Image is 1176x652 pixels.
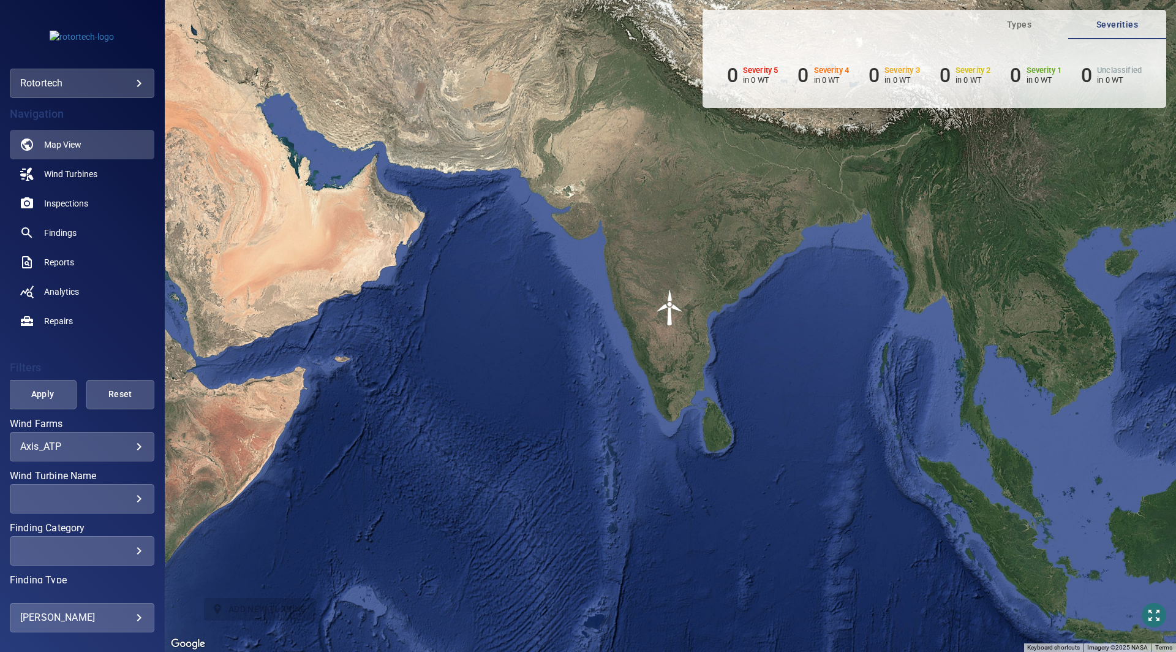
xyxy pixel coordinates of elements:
li: Severity Unclassified [1081,64,1142,87]
img: rotortech-logo [50,31,114,43]
img: Google [168,636,208,652]
h6: 0 [940,64,951,87]
p: in 0 WT [1027,75,1062,85]
li: Severity 1 [1010,64,1061,87]
div: Axis_ATP [20,441,144,452]
p: in 0 WT [1097,75,1142,85]
p: in 0 WT [743,75,778,85]
label: Finding Type [10,575,154,585]
span: Reset [102,387,139,402]
li: Severity 2 [940,64,991,87]
img: windFarmIcon.svg [652,289,688,326]
a: Open this area in Google Maps (opens a new window) [168,636,208,652]
h6: Severity 3 [884,66,920,75]
li: Severity 5 [727,64,778,87]
div: Wind Farms [10,432,154,461]
h6: Severity 2 [956,66,991,75]
span: Apply [24,387,61,402]
span: Types [978,17,1061,32]
label: Finding Category [10,523,154,533]
div: Wind Turbine Name [10,484,154,514]
a: windturbines noActive [10,159,154,189]
li: Severity 4 [797,64,849,87]
span: Findings [44,227,77,239]
a: inspections noActive [10,189,154,218]
span: Analytics [44,286,79,298]
h6: 0 [869,64,880,87]
p: in 0 WT [956,75,991,85]
a: analytics noActive [10,277,154,306]
h6: Unclassified [1097,66,1142,75]
label: Wind Turbine Name [10,471,154,481]
h6: 0 [727,64,738,87]
span: Severities [1076,17,1159,32]
h4: Navigation [10,108,154,120]
a: map active [10,130,154,159]
span: Wind Turbines [44,168,97,180]
a: reports noActive [10,248,154,277]
a: repairs noActive [10,306,154,336]
button: Apply [9,380,77,409]
h6: 0 [1081,64,1092,87]
div: rotortech [10,69,154,98]
div: rotortech [20,74,144,93]
h6: Severity 5 [743,66,778,75]
span: Inspections [44,197,88,210]
h4: Filters [10,362,154,374]
li: Severity 3 [869,64,920,87]
h6: Severity 4 [814,66,850,75]
h6: Severity 1 [1027,66,1062,75]
gmp-advanced-marker: KDR01 [652,289,688,326]
div: Finding Category [10,536,154,566]
span: Repairs [44,315,73,327]
div: [PERSON_NAME] [20,608,144,627]
h6: 0 [797,64,809,87]
a: findings noActive [10,218,154,248]
p: in 0 WT [814,75,850,85]
button: Reset [86,380,154,409]
span: Imagery ©2025 NASA [1087,644,1148,651]
button: Keyboard shortcuts [1027,643,1080,652]
label: Wind Farms [10,419,154,429]
span: Map View [44,138,81,151]
span: Reports [44,256,74,268]
a: Terms (opens in new tab) [1155,644,1172,651]
h6: 0 [1010,64,1021,87]
p: in 0 WT [884,75,920,85]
